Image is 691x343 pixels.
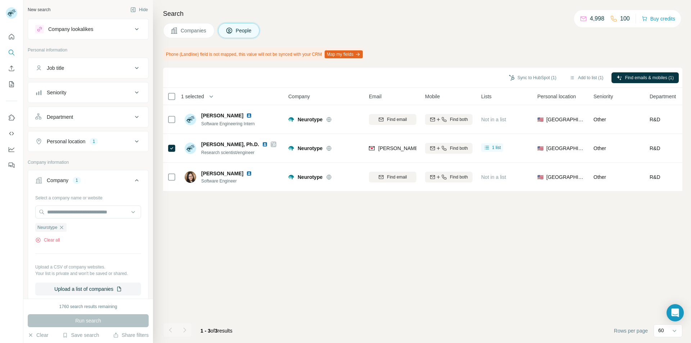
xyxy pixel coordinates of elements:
[546,116,585,123] span: [GEOGRAPHIC_DATA]
[181,93,204,100] span: 1 selected
[425,114,473,125] button: Find both
[667,304,684,321] div: Open Intercom Messenger
[611,72,679,83] button: Find emails & mobiles (1)
[211,328,215,334] span: of
[201,150,254,155] span: Research scientist/engineer
[236,27,252,34] span: People
[47,64,64,72] div: Job title
[6,7,17,19] img: Avatar
[28,108,148,126] button: Department
[201,141,259,147] span: [PERSON_NAME], Ph.D.
[593,117,606,122] span: Other
[6,62,17,75] button: Enrich CSV
[288,117,294,122] img: Logo of Neurotype
[181,27,207,34] span: Companies
[650,145,660,152] span: R&D
[28,21,148,38] button: Company lookalikes
[425,93,440,100] span: Mobile
[650,173,660,181] span: R&D
[6,111,17,124] button: Use Surfe on LinkedIn
[378,145,505,151] span: [PERSON_NAME][EMAIL_ADDRESS][DOMAIN_NAME]
[201,178,261,184] span: Software Engineer
[35,270,141,277] p: Your list is private and won't be saved or shared.
[620,14,630,23] p: 100
[262,141,268,147] img: LinkedIn logo
[642,14,675,24] button: Buy credits
[658,327,664,334] p: 60
[481,117,506,122] span: Not in a list
[246,113,252,118] img: LinkedIn logo
[537,93,576,100] span: Personal location
[369,93,381,100] span: Email
[593,174,606,180] span: Other
[369,145,375,152] img: provider findymail logo
[593,145,606,151] span: Other
[450,145,468,152] span: Find both
[450,116,468,123] span: Find both
[650,93,676,100] span: Department
[325,50,363,58] button: Map my fields
[185,171,196,183] img: Avatar
[288,93,310,100] span: Company
[35,237,60,243] button: Clear all
[246,171,252,176] img: LinkedIn logo
[650,116,660,123] span: R&D
[6,46,17,59] button: Search
[298,116,322,123] span: Neurotype
[163,48,364,60] div: Phone (Landline) field is not mapped, this value will not be synced with your CRM
[6,127,17,140] button: Use Surfe API
[28,159,149,166] p: Company information
[90,138,98,145] div: 1
[201,170,243,177] span: [PERSON_NAME]
[35,283,141,295] button: Upload a list of companies
[47,89,66,96] div: Seniority
[504,72,561,83] button: Sync to HubSpot (1)
[163,9,682,19] h4: Search
[546,173,585,181] span: [GEOGRAPHIC_DATA]
[28,172,148,192] button: Company1
[215,328,218,334] span: 3
[564,72,609,83] button: Add to list (1)
[537,173,543,181] span: 🇺🇸
[6,78,17,91] button: My lists
[201,121,255,126] span: Software Engineering Intern
[47,177,68,184] div: Company
[113,331,149,339] button: Share filters
[288,145,294,151] img: Logo of Neurotype
[59,303,117,310] div: 1760 search results remaining
[47,138,85,145] div: Personal location
[625,75,674,81] span: Find emails & mobiles (1)
[481,93,492,100] span: Lists
[593,93,613,100] span: Seniority
[73,177,81,184] div: 1
[387,116,407,123] span: Find email
[425,143,473,154] button: Find both
[28,6,50,13] div: New search
[614,327,648,334] span: Rows per page
[481,174,506,180] span: Not in a list
[369,114,416,125] button: Find email
[369,172,416,182] button: Find email
[185,143,196,154] img: Avatar
[537,116,543,123] span: 🇺🇸
[28,331,48,339] button: Clear
[125,4,153,15] button: Hide
[28,84,148,101] button: Seniority
[6,159,17,172] button: Feedback
[590,14,604,23] p: 4,998
[48,26,93,33] div: Company lookalikes
[425,172,473,182] button: Find both
[537,145,543,152] span: 🇺🇸
[546,145,585,152] span: [GEOGRAPHIC_DATA]
[28,133,148,150] button: Personal location1
[200,328,232,334] span: results
[6,30,17,43] button: Quick start
[37,224,57,231] span: Neurotype
[200,328,211,334] span: 1 - 3
[185,114,196,125] img: Avatar
[62,331,99,339] button: Save search
[6,143,17,156] button: Dashboard
[201,112,243,119] span: [PERSON_NAME]
[35,192,141,201] div: Select a company name or website
[298,173,322,181] span: Neurotype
